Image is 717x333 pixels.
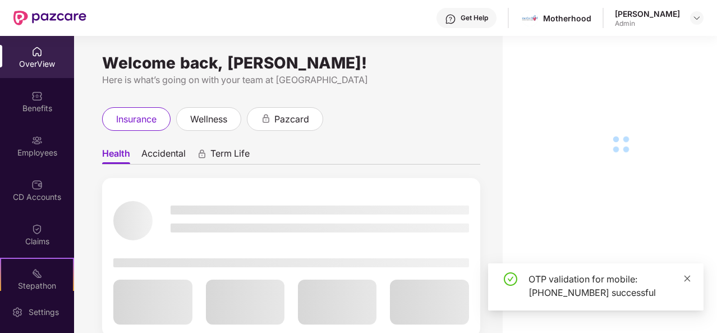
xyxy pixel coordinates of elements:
span: pazcard [274,112,309,126]
img: svg+xml;base64,PHN2ZyB4bWxucz0iaHR0cDovL3d3dy53My5vcmcvMjAwMC9zdmciIHdpZHRoPSIyMSIgaGVpZ2h0PSIyMC... [31,268,43,279]
img: svg+xml;base64,PHN2ZyBpZD0iQ2xhaW0iIHhtbG5zPSJodHRwOi8vd3d3LnczLm9yZy8yMDAwL3N2ZyIgd2lkdGg9IjIwIi... [31,223,43,235]
img: motherhood%20_%20logo.png [522,10,538,26]
span: insurance [116,112,157,126]
img: svg+xml;base64,PHN2ZyBpZD0iQmVuZWZpdHMiIHhtbG5zPSJodHRwOi8vd3d3LnczLm9yZy8yMDAwL3N2ZyIgd2lkdGg9Ij... [31,90,43,102]
div: Admin [615,19,680,28]
span: check-circle [504,272,517,286]
div: animation [261,113,271,124]
div: OTP validation for mobile: [PHONE_NUMBER] successful [528,272,690,299]
div: Motherhood [543,13,591,24]
span: Health [102,148,130,164]
span: wellness [190,112,227,126]
span: Accidental [141,148,186,164]
img: svg+xml;base64,PHN2ZyBpZD0iU2V0dGluZy0yMHgyMCIgeG1sbnM9Imh0dHA6Ly93d3cudzMub3JnLzIwMDAvc3ZnIiB3aW... [12,307,23,318]
div: Settings [25,307,62,318]
div: Get Help [461,13,488,22]
div: Welcome back, [PERSON_NAME]! [102,58,480,67]
img: svg+xml;base64,PHN2ZyBpZD0iSG9tZSIgeG1sbnM9Imh0dHA6Ly93d3cudzMub3JnLzIwMDAvc3ZnIiB3aWR0aD0iMjAiIG... [31,46,43,57]
div: Here is what’s going on with your team at [GEOGRAPHIC_DATA] [102,73,480,87]
img: svg+xml;base64,PHN2ZyBpZD0iRHJvcGRvd24tMzJ4MzIiIHhtbG5zPSJodHRwOi8vd3d3LnczLm9yZy8yMDAwL3N2ZyIgd2... [692,13,701,22]
div: animation [197,149,207,159]
img: svg+xml;base64,PHN2ZyBpZD0iRW1wbG95ZWVzIiB4bWxucz0iaHR0cDovL3d3dy53My5vcmcvMjAwMC9zdmciIHdpZHRoPS... [31,135,43,146]
div: Stepathon [1,280,73,291]
span: Term Life [210,148,250,164]
span: close [683,275,691,282]
img: svg+xml;base64,PHN2ZyBpZD0iQ0RfQWNjb3VudHMiIGRhdGEtbmFtZT0iQ0QgQWNjb3VudHMiIHhtbG5zPSJodHRwOi8vd3... [31,179,43,190]
img: New Pazcare Logo [13,11,86,25]
div: [PERSON_NAME] [615,8,680,19]
img: svg+xml;base64,PHN2ZyBpZD0iSGVscC0zMngzMiIgeG1sbnM9Imh0dHA6Ly93d3cudzMub3JnLzIwMDAvc3ZnIiB3aWR0aD... [445,13,456,25]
